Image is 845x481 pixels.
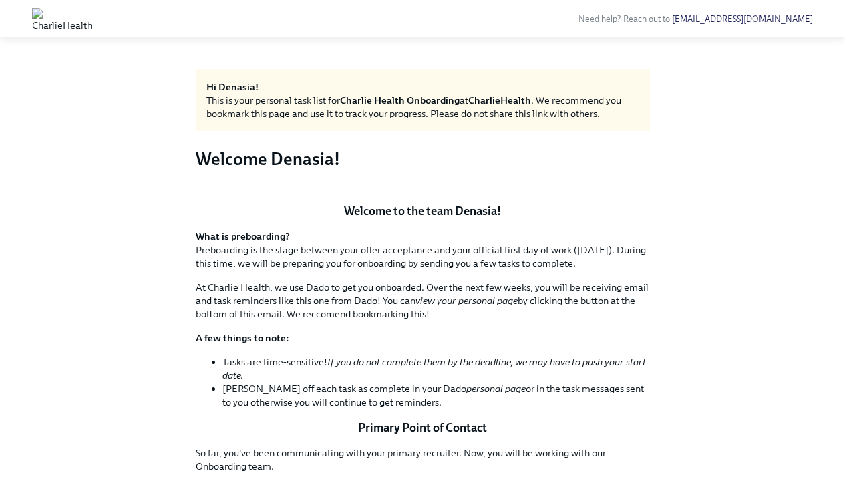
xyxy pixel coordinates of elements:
[222,382,650,409] li: [PERSON_NAME] off each task as complete in your Dado or in the task messages sent to you otherwis...
[340,94,460,106] strong: Charlie Health Onboarding
[415,295,518,307] em: view your personal page
[32,8,92,29] img: CharlieHealth
[344,204,501,218] strong: Welcome to the team Denasia!
[206,94,639,120] div: This is your personal task list for at . We recommend you bookmark this page and use it to track ...
[222,356,646,381] em: If you do not complete them by the deadline, we may have to push your start date.
[196,230,650,270] p: Preboarding is the stage between your offer acceptance and your official first day of work ([DATE...
[466,383,526,395] em: personal page
[206,81,259,93] strong: Hi Denasia!
[222,355,650,382] li: Tasks are time-sensitive!
[578,14,813,24] span: Need help? Reach out to
[196,147,650,171] h3: Welcome Denasia!
[196,420,650,436] p: Primary Point of Contact
[672,14,813,24] a: [EMAIL_ADDRESS][DOMAIN_NAME]
[196,332,289,344] strong: A few things to note:
[468,94,531,106] strong: CharlieHealth
[196,446,650,473] p: So far, you've been communicating with your primary recruiter. Now, you will be working with our ...
[196,230,290,243] strong: What is preboarding?
[196,281,650,321] p: At Charlie Health, we use Dado to get you onboarded. Over the next few weeks, you will be receivi...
